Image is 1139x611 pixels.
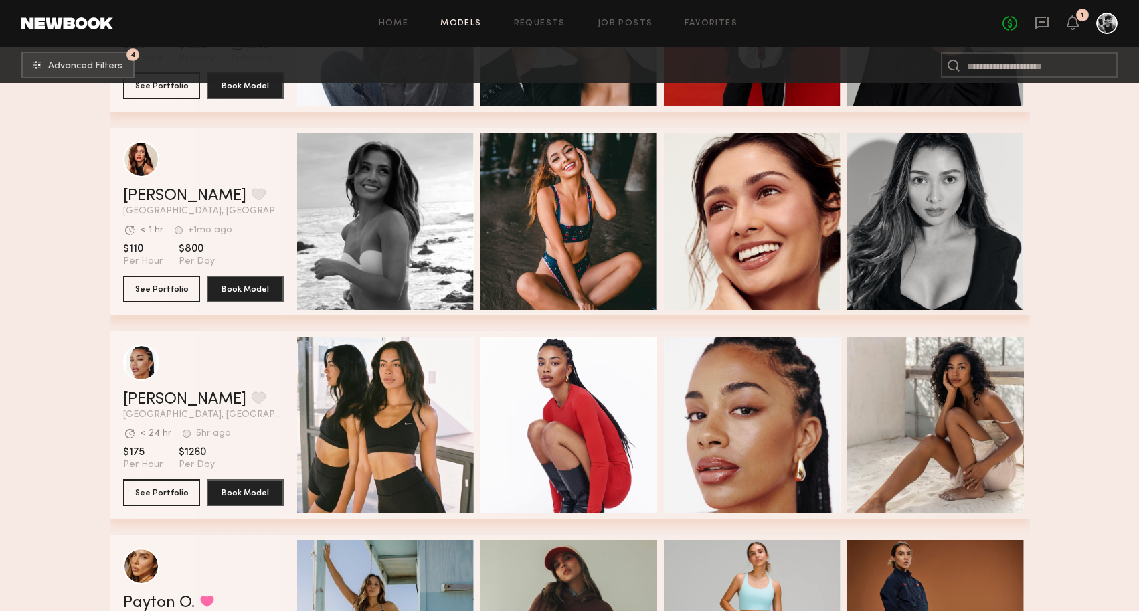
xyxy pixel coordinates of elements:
[207,72,284,99] button: Book Model
[123,446,163,459] span: $175
[598,19,653,28] a: Job Posts
[140,429,171,438] div: < 24 hr
[21,52,135,78] button: 4Advanced Filters
[379,19,409,28] a: Home
[123,391,246,408] a: [PERSON_NAME]
[123,242,163,256] span: $110
[123,188,246,204] a: [PERSON_NAME]
[440,19,481,28] a: Models
[48,62,122,71] span: Advanced Filters
[179,459,215,471] span: Per Day
[123,72,200,99] button: See Portfolio
[123,276,200,302] button: See Portfolio
[123,410,284,420] span: [GEOGRAPHIC_DATA], [GEOGRAPHIC_DATA]
[196,429,231,438] div: 5hr ago
[1081,12,1084,19] div: 1
[123,459,163,471] span: Per Hour
[123,595,195,611] a: Payton O.
[123,256,163,268] span: Per Hour
[179,446,215,459] span: $1260
[207,276,284,302] button: Book Model
[685,19,737,28] a: Favorites
[514,19,565,28] a: Requests
[140,226,163,235] div: < 1 hr
[123,207,284,216] span: [GEOGRAPHIC_DATA], [GEOGRAPHIC_DATA]
[207,479,284,506] button: Book Model
[179,256,215,268] span: Per Day
[179,242,215,256] span: $800
[123,479,200,506] button: See Portfolio
[130,52,136,58] span: 4
[188,226,232,235] div: +1mo ago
